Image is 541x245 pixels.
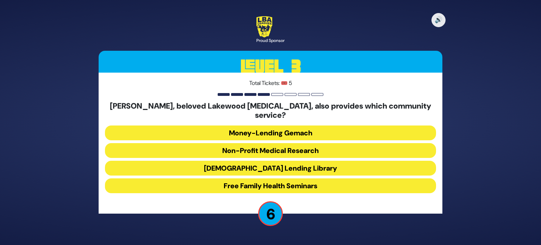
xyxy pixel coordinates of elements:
[105,125,436,140] button: Money-Lending Gemach
[105,178,436,193] button: Free Family Health Seminars
[431,13,446,27] button: 🔊
[105,161,436,176] button: [DEMOGRAPHIC_DATA] Lending Library
[256,37,285,44] div: Proud Sponsor
[258,201,283,226] p: 6
[105,79,436,87] p: Total Tickets: 🎟️ 5
[99,51,442,82] h3: Level 3
[105,143,436,158] button: Non-Profit Medical Research
[105,102,436,120] h5: [PERSON_NAME], beloved Lakewood [MEDICAL_DATA], also provides which community service?
[256,16,272,37] img: LBA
